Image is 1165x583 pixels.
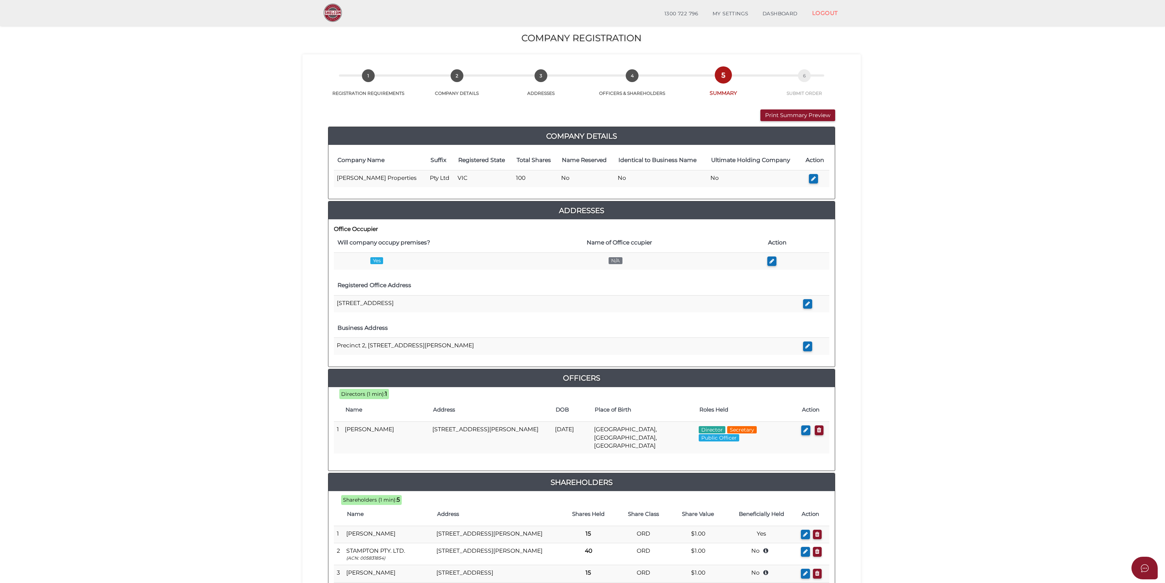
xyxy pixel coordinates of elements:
[591,422,696,453] td: [GEOGRAPHIC_DATA], [GEOGRAPHIC_DATA], [GEOGRAPHIC_DATA]
[498,77,584,96] a: 3ADDRESSES
[552,422,591,453] td: [DATE]
[433,565,561,583] td: [STREET_ADDRESS]
[671,543,725,565] td: $1.00
[729,511,794,517] h4: Beneficially Held
[609,257,622,264] span: N/A
[334,543,343,565] td: 2
[416,77,498,96] a: 2COMPANY DETAILS
[429,422,552,453] td: [STREET_ADDRESS][PERSON_NAME]
[680,77,766,97] a: 5SUMMARY
[766,77,842,96] a: 6SUBMIT ORDER
[321,77,416,96] a: 1REGISTRATION REQUIREMENTS
[725,543,798,565] td: No
[764,233,829,252] th: Action
[620,511,667,517] h4: Share Class
[760,109,835,121] button: Print Summary Preview
[455,170,513,187] td: VIC
[347,511,430,517] h4: Name
[616,526,671,543] td: ORD
[805,5,845,20] a: LOGOUT
[717,69,730,81] span: 5
[342,422,429,453] td: [PERSON_NAME]
[671,526,725,543] td: $1.00
[437,511,557,517] h4: Address
[699,434,739,441] span: Public Officer
[586,569,591,576] b: 15
[334,526,343,543] td: 1
[334,422,342,453] td: 1
[657,7,705,21] a: 1300 722 796
[584,77,680,96] a: 4OFFICERS & SHAREHOLDERS
[535,69,547,82] span: 3
[585,547,592,554] b: 40
[725,565,798,583] td: No
[334,225,378,232] b: Office Occupier
[699,426,725,433] span: Director
[427,170,455,187] td: Pty Ltd
[334,276,800,295] th: Registered Office Address
[343,543,434,565] td: STAMPTON PTY. LTD.
[346,407,426,413] h4: Name
[755,7,805,21] a: DASHBOARD
[334,318,800,338] th: Business Address
[615,170,707,187] td: No
[802,407,826,413] h4: Action
[433,543,561,565] td: [STREET_ADDRESS][PERSON_NAME]
[802,511,826,517] h4: Action
[558,151,615,170] th: Name Reserved
[334,233,583,252] th: Will company occupy premises?
[615,151,707,170] th: Identical to Business Name
[801,151,829,170] th: Action
[626,69,639,82] span: 4
[328,372,835,384] a: Officers
[616,543,671,565] td: ORD
[705,7,756,21] a: MY SETTINGS
[707,151,801,170] th: Ultimate Holding Company
[1131,557,1158,579] button: Open asap
[343,565,434,583] td: [PERSON_NAME]
[727,426,757,433] span: Secretary
[433,407,548,413] h4: Address
[334,170,427,187] td: [PERSON_NAME] Properties
[451,69,463,82] span: 2
[725,526,798,543] td: Yes
[334,338,800,355] td: Precinct 2, [STREET_ADDRESS][PERSON_NAME]
[583,233,764,252] th: Name of Office ccupier
[362,69,375,82] span: 1
[343,526,434,543] td: [PERSON_NAME]
[343,497,397,503] span: Shareholders (1 min):
[334,151,427,170] th: Company Name
[671,565,725,583] td: $1.00
[334,295,800,312] td: [STREET_ADDRESS]
[707,170,801,187] td: No
[346,555,431,561] p: (ACN: 005831854)
[370,257,383,264] span: Yes
[455,151,513,170] th: Registered State
[674,511,722,517] h4: Share Value
[328,476,835,488] a: Shareholders
[586,530,591,537] b: 15
[328,130,835,142] a: Company Details
[433,526,561,543] td: [STREET_ADDRESS][PERSON_NAME]
[513,170,558,187] td: 100
[558,170,615,187] td: No
[513,151,558,170] th: Total Shares
[385,390,387,397] b: 1
[798,69,811,82] span: 6
[699,407,795,413] h4: Roles Held
[341,391,385,397] span: Directors (1 min):
[556,407,587,413] h4: DOB
[564,511,612,517] h4: Shares Held
[595,407,692,413] h4: Place of Birth
[427,151,455,170] th: Suffix
[328,205,835,216] a: Addresses
[397,496,400,503] b: 5
[334,565,343,583] td: 3
[616,565,671,583] td: ORD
